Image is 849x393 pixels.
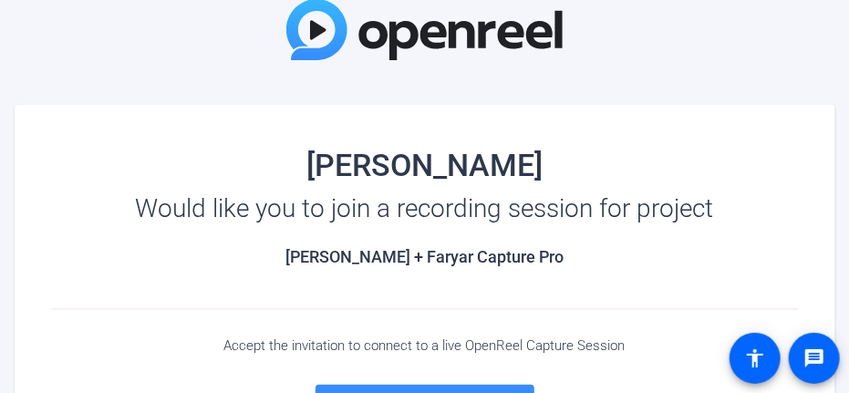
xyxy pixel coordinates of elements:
mat-icon: message [803,347,825,369]
div: Accept the invitation to connect to a live OpenReel Capture Session [51,337,799,354]
h2: [PERSON_NAME] + Faryar Capture Pro [51,247,799,267]
mat-icon: accessibility [744,347,766,369]
div: [PERSON_NAME] [51,150,799,180]
div: Would like you to join a recording session for project [51,194,799,223]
